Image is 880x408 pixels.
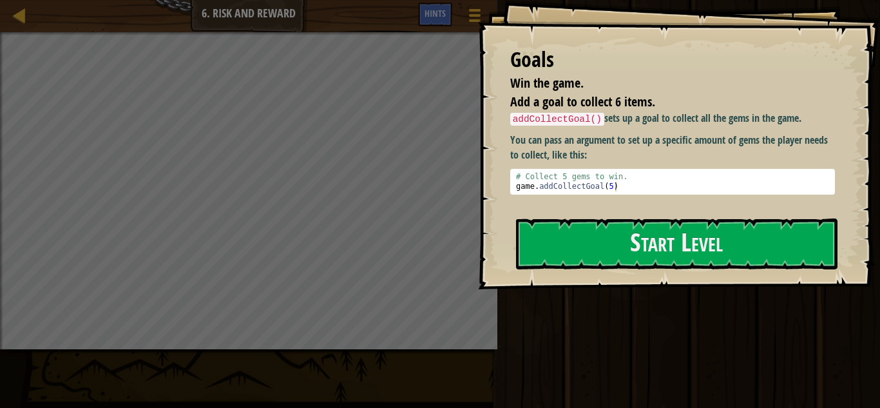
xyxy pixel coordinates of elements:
[459,3,491,33] button: Show game menu
[510,93,655,110] span: Add a goal to collect 6 items.
[510,111,835,126] p: sets up a goal to collect all the gems in the game.
[510,133,835,162] p: You can pass an argument to set up a specific amount of gems the player needs to collect, like this:
[510,113,604,126] code: addCollectGoal()
[516,219,837,269] button: Start Level
[425,7,446,19] span: Hints
[510,45,835,75] div: Goals
[494,93,832,112] li: Add a goal to collect 6 items.
[494,74,832,93] li: Win the game.
[510,74,584,92] span: Win the game.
